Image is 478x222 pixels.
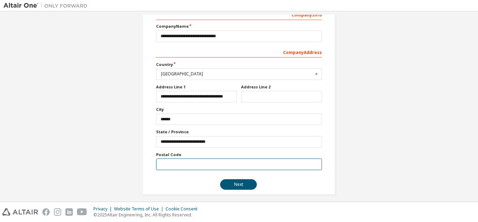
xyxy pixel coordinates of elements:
[114,206,166,212] div: Website Terms of Use
[156,62,322,67] label: Country
[93,206,114,212] div: Privacy
[93,212,202,218] p: © 2025 Altair Engineering, Inc. All Rights Reserved.
[156,107,322,112] label: City
[3,2,91,9] img: Altair One
[54,208,61,216] img: instagram.svg
[161,72,313,76] div: [GEOGRAPHIC_DATA]
[241,84,322,90] label: Address Line 2
[166,206,202,212] div: Cookie Consent
[65,208,73,216] img: linkedin.svg
[156,9,322,20] div: Company Info
[156,84,237,90] label: Address Line 1
[220,179,257,190] button: Next
[2,208,38,216] img: altair_logo.svg
[156,46,322,58] div: Company Address
[77,208,87,216] img: youtube.svg
[156,129,322,135] label: State / Province
[42,208,50,216] img: facebook.svg
[156,152,322,157] label: Postal Code
[156,23,322,29] label: Company Name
